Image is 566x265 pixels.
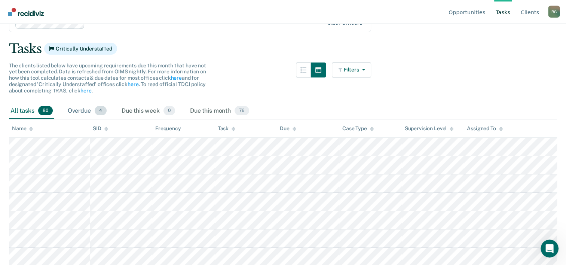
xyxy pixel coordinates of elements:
span: Critically Understaffed [44,43,117,55]
div: Frequency [155,125,181,132]
a: here [171,75,181,81]
span: 4 [95,106,107,116]
iframe: Intercom live chat [541,240,559,258]
span: 0 [163,106,175,116]
div: Overdue4 [66,103,108,119]
span: The clients listed below have upcoming requirements due this month that have not yet been complet... [9,63,206,94]
button: Profile dropdown button [548,6,560,18]
div: Assigned To [467,125,502,132]
div: Supervision Level [405,125,454,132]
div: All tasks80 [9,103,54,119]
div: Due this month76 [189,103,251,119]
div: Task [218,125,235,132]
a: here [80,88,91,94]
div: R G [548,6,560,18]
div: Case Type [342,125,374,132]
span: 76 [235,106,249,116]
a: here [128,81,138,87]
div: Tasks [9,41,557,57]
div: Due [280,125,296,132]
img: Recidiviz [8,8,44,16]
div: SID [93,125,108,132]
span: 80 [38,106,53,116]
button: Filters [332,63,371,77]
div: Name [12,125,33,132]
div: Due this week0 [120,103,177,119]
